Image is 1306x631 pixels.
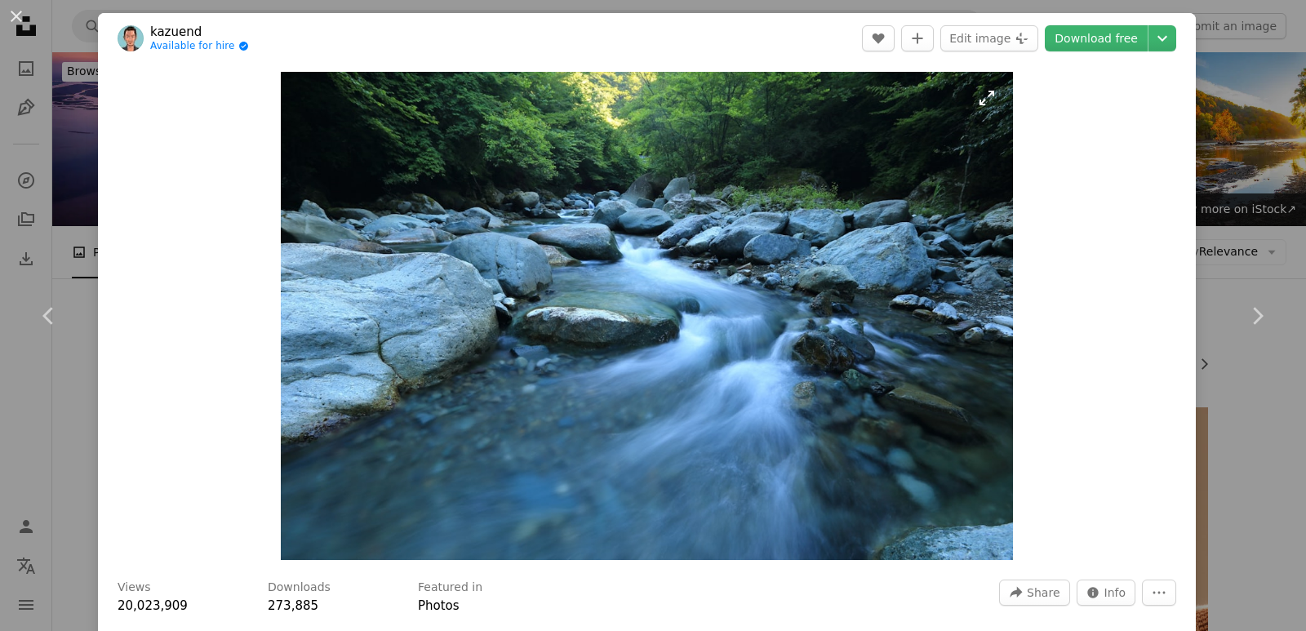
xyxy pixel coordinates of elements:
[118,25,144,51] img: Go to kazuend's profile
[281,72,1013,560] button: Zoom in on this image
[999,580,1069,606] button: Share this image
[418,580,482,596] h3: Featured in
[118,598,188,613] span: 20,023,909
[150,24,249,40] a: kazuend
[268,598,318,613] span: 273,885
[1104,580,1126,605] span: Info
[1148,25,1176,51] button: Choose download size
[1027,580,1059,605] span: Share
[1045,25,1148,51] a: Download free
[940,25,1038,51] button: Edit image
[268,580,331,596] h3: Downloads
[901,25,934,51] button: Add to Collection
[118,580,151,596] h3: Views
[150,40,249,53] a: Available for hire
[862,25,895,51] button: Like
[1208,238,1306,394] a: Next
[418,598,460,613] a: Photos
[1142,580,1176,606] button: More Actions
[1077,580,1136,606] button: Stats about this image
[281,72,1013,560] img: body river surrounded by dress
